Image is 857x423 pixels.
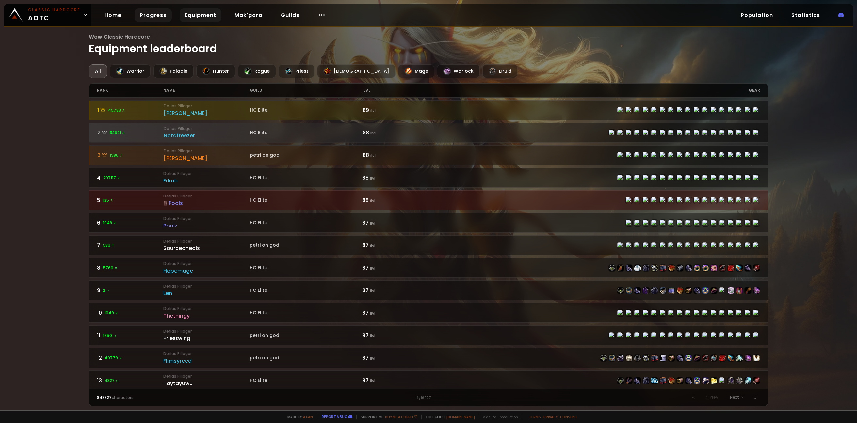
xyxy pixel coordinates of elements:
[362,264,428,272] div: 87
[370,153,376,158] small: ilvl
[362,241,428,249] div: 87
[685,265,692,271] img: item-22501
[97,196,163,204] div: 5
[626,377,632,384] img: item-21712
[238,64,276,78] div: Rogue
[250,377,362,384] div: HC Elite
[250,264,362,271] div: HC Elite
[89,145,768,165] a: 31986 Defias Pillager[PERSON_NAME]petri on god88 ilvlitem-22490item-21712item-22491item-22488item...
[753,377,760,384] img: item-23009
[250,197,362,204] div: HC Elite
[89,280,768,300] a: 92Defias PillagerLenHC Elite87 ilvlitem-22498item-23057item-22499item-4335item-22496item-22502ite...
[89,33,768,56] h1: Equipment leaderboard
[634,355,641,361] img: item-23069
[677,355,683,361] img: item-22501
[89,190,768,210] a: 5125 Defias PillagerPoolsHC Elite88 ilvlitem-22506item-22943item-22507item-22504item-22510item-22...
[250,107,363,114] div: HC Elite
[163,177,250,185] div: Erkah
[163,199,250,207] div: Pools
[736,265,743,271] img: item-22807
[28,7,80,13] small: Classic Hardcore
[370,355,375,361] small: ilvl
[103,243,115,248] span: 589
[736,287,743,294] img: item-23050
[643,377,649,384] img: item-22512
[97,106,164,114] div: 1
[250,287,362,294] div: HC Elite
[103,197,114,203] span: 125
[105,355,122,361] span: 40779
[694,287,700,294] img: item-22501
[97,395,112,400] span: 848827
[163,267,250,275] div: Hopemage
[479,415,518,419] span: v. d752d5 - production
[719,355,726,361] img: item-22731
[600,355,607,361] img: item-22498
[660,355,666,361] img: item-21344
[362,196,428,204] div: 88
[97,219,163,227] div: 6
[719,265,726,271] img: item-19379
[730,394,739,400] span: Next
[370,333,375,338] small: ilvl
[97,84,163,97] div: rank
[250,309,362,316] div: HC Elite
[385,415,417,419] a: Buy me a coffee
[89,235,768,255] a: 7589 Defias PillagerSourceohealspetri on god87 ilvlitem-22514item-21712item-22515item-4336item-22...
[711,355,717,361] img: item-19950
[745,287,751,294] img: item-22589
[89,303,768,323] a: 101049 Defias PillagerThethingyHC Elite87 ilvlitem-22428item-21712item-22429item-22425item-21582i...
[164,154,250,162] div: [PERSON_NAME]
[89,213,768,233] a: 61048 Defias PillagerPoolzHC Elite87 ilvlitem-22506item-22943item-22507item-22504item-22510item-2...
[702,377,709,384] img: item-19382
[110,130,125,136] span: 53921
[163,283,250,289] small: Defias Pillager
[643,355,649,361] img: item-22730
[651,287,658,294] img: item-22496
[263,395,594,400] div: 1
[651,265,658,271] img: item-22730
[135,8,172,22] a: Progress
[317,64,396,78] div: [DEMOGRAPHIC_DATA]
[362,286,428,294] div: 87
[702,287,709,294] img: item-23062
[97,354,163,362] div: 12
[363,129,429,137] div: 88
[97,264,163,272] div: 8
[446,415,475,419] a: [DOMAIN_NAME]
[437,64,480,78] div: Warlock
[728,287,734,294] img: item-23207
[97,174,163,182] div: 4
[711,265,717,271] img: item-23001
[97,395,263,400] div: characters
[677,265,683,271] img: item-23021
[626,287,632,294] img: item-23057
[164,132,250,140] div: Notafreezer
[89,123,768,143] a: 253921 Defias PillagerNotafreezerHC Elite88 ilvlitem-22498item-23057item-22983item-2575item-22496...
[250,174,362,181] div: HC Elite
[110,152,123,158] span: 1986
[363,151,429,159] div: 88
[710,394,718,400] span: Prev
[482,64,518,78] div: Druid
[97,241,163,249] div: 7
[617,287,624,294] img: item-22498
[685,377,692,384] img: item-22517
[617,355,624,361] img: item-22983
[745,377,751,384] img: item-23048
[110,64,151,78] div: Warrior
[103,265,118,271] span: 5760
[163,312,250,320] div: Thethingy
[89,348,768,368] a: 1240779 Defias PillagerFlimsyreedpetri on god87 ilvlitem-22498item-22943item-22983item-6096item-2...
[643,287,649,294] img: item-4335
[163,244,250,252] div: Sourceoheals
[362,354,428,362] div: 87
[99,8,127,22] a: Home
[626,355,632,361] img: item-6096
[164,103,250,109] small: Defias Pillager
[651,377,658,384] img: item-21582
[163,289,250,297] div: Len
[736,377,743,384] img: item-21839
[103,175,121,181] span: 207117
[97,309,163,317] div: 10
